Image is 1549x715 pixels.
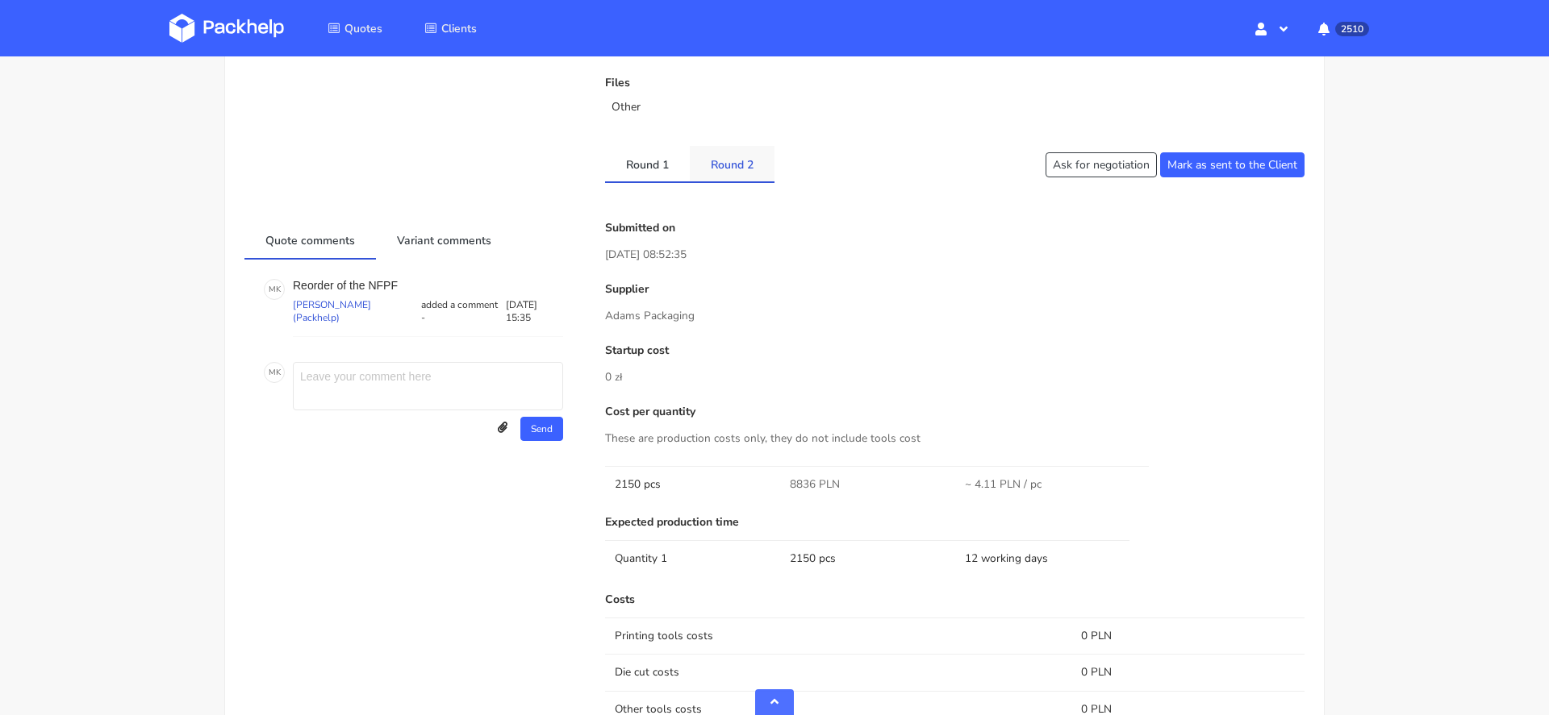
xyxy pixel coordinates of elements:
[269,279,276,300] span: M
[965,476,1042,493] span: ~ 4.11 PLN / pc
[308,14,402,43] a: Quotes
[418,298,506,324] p: added a comment -
[1071,617,1305,654] td: 0 PLN
[293,279,563,292] p: Reorder of the NFPF
[955,540,1130,576] td: 12 working days
[790,476,840,493] span: 8836 PLN
[605,77,943,89] p: Files
[605,222,1305,235] p: Submitted on
[605,617,1071,654] td: Printing tools costs
[780,540,955,576] td: 2150 pcs
[276,362,281,383] span: K
[605,405,1305,418] p: Cost per quantity
[605,430,1305,447] p: These are production costs only, they do not include tools cost
[605,344,1305,357] p: Startup cost
[169,14,284,43] img: Dashboard
[690,146,774,181] a: Round 2
[344,21,382,36] span: Quotes
[605,593,1305,606] p: Costs
[269,362,276,383] span: M
[1071,654,1305,690] td: 0 PLN
[1305,14,1380,43] button: 2510
[612,44,710,57] p: Comment
[276,279,281,300] span: K
[506,298,564,324] p: [DATE] 15:35
[605,246,1305,264] p: [DATE] 08:52:35
[605,368,1305,386] p: 0 zł
[1046,152,1157,177] button: Ask for negotiation
[244,222,376,257] a: Quote comments
[605,516,1305,529] p: Expected production time
[293,298,418,324] p: [PERSON_NAME] (Packhelp)
[520,417,563,441] button: Send
[1160,152,1305,177] button: Mark as sent to the Client
[605,654,1071,690] td: Die cut costs
[441,21,477,36] span: Clients
[605,146,690,181] a: Round 1
[605,540,780,576] td: Quantity 1
[405,14,496,43] a: Clients
[605,283,1305,296] p: Supplier
[612,101,710,114] p: Other
[730,44,944,57] p: n/a
[605,466,780,502] td: 2150 pcs
[1335,22,1369,36] span: 2510
[376,222,512,257] a: Variant comments
[605,307,1305,325] p: Adams Packaging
